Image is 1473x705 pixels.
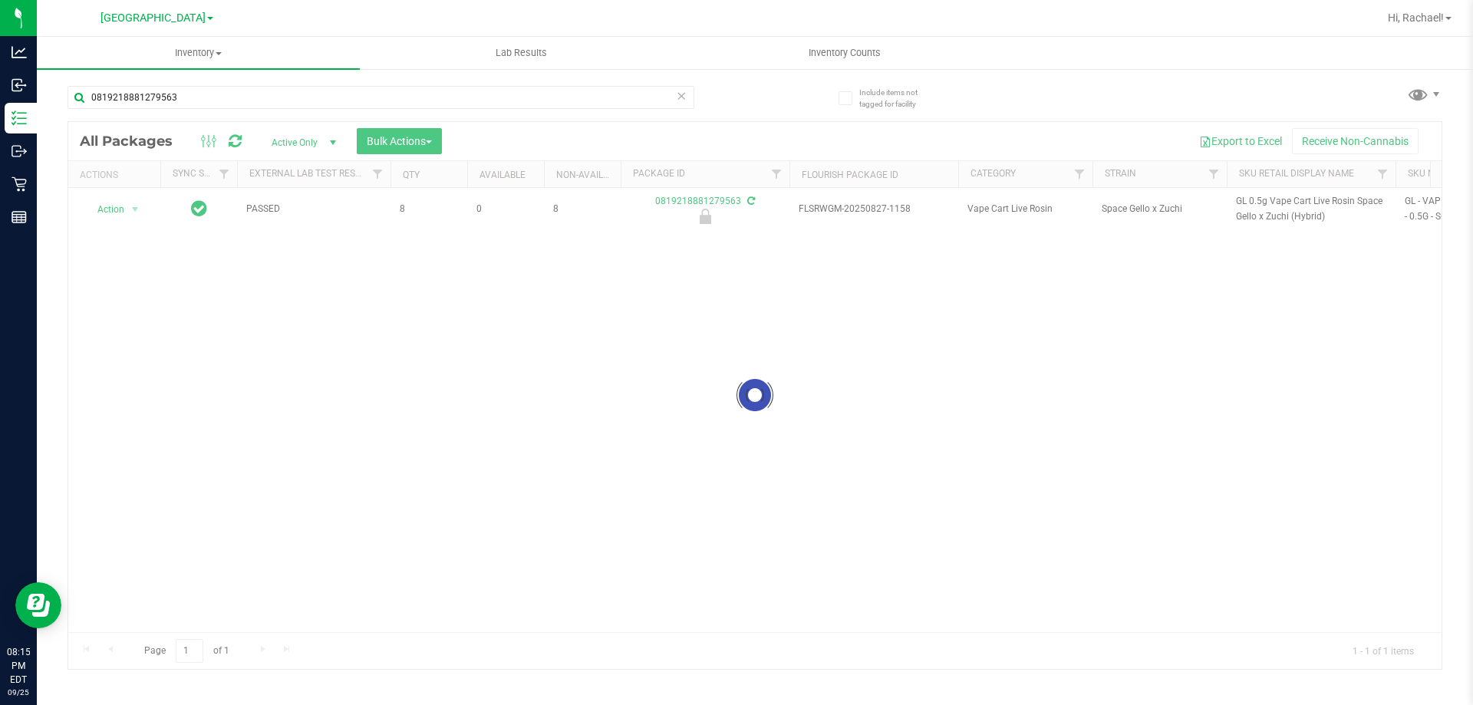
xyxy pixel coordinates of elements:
span: Inventory Counts [788,46,901,60]
input: Search Package ID, Item Name, SKU, Lot or Part Number... [68,86,694,109]
iframe: Resource center [15,582,61,628]
span: Include items not tagged for facility [859,87,936,110]
a: Inventory Counts [683,37,1006,69]
inline-svg: Inbound [12,77,27,93]
span: Lab Results [475,46,568,60]
p: 08:15 PM EDT [7,645,30,687]
inline-svg: Retail [12,176,27,192]
span: Inventory [37,46,360,60]
p: 09/25 [7,687,30,698]
span: Hi, Rachael! [1388,12,1444,24]
span: Clear [676,86,687,106]
inline-svg: Inventory [12,110,27,126]
a: Inventory [37,37,360,69]
span: [GEOGRAPHIC_DATA] [101,12,206,25]
inline-svg: Reports [12,209,27,225]
a: Lab Results [360,37,683,69]
inline-svg: Analytics [12,44,27,60]
inline-svg: Outbound [12,143,27,159]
